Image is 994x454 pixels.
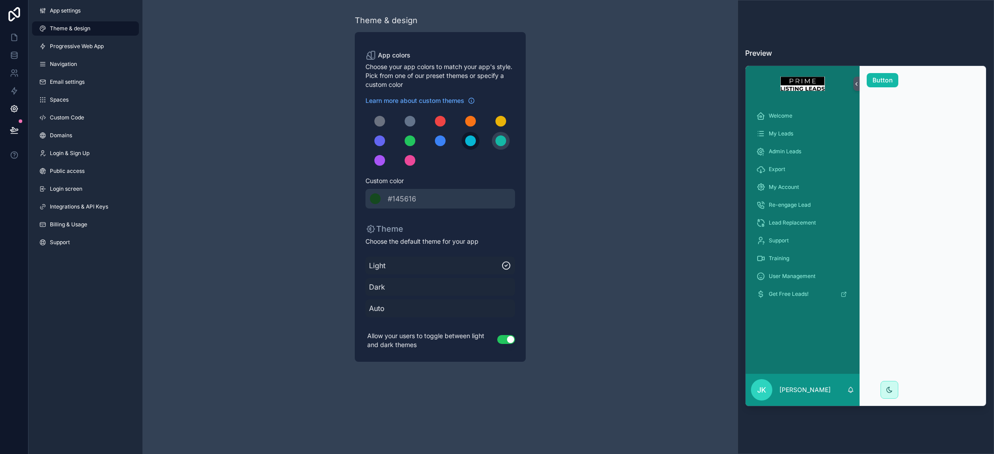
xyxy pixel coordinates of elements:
a: User Management [751,268,854,284]
span: App settings [50,7,81,14]
span: Support [769,237,789,244]
a: Welcome [751,108,854,124]
span: Custom Code [50,114,84,121]
p: Allow your users to toggle between light and dark themes [365,330,497,351]
span: My Leads [769,130,793,137]
span: JK [757,384,766,395]
span: Theme & design [50,25,90,32]
span: Re-engage Lead [769,201,811,209]
a: My Leads [751,126,854,142]
span: Billing & Usage [50,221,87,228]
a: Training [751,250,854,266]
img: App logo [780,77,825,91]
span: User Management [769,273,815,280]
a: Billing & Usage [32,217,139,232]
span: Login screen [50,185,82,192]
span: Training [769,255,789,262]
a: Re-engage Lead [751,197,854,213]
span: Admin Leads [769,148,801,155]
span: Custom color [365,176,508,185]
a: Integrations & API Keys [32,200,139,214]
a: Get Free Leads! [751,286,854,302]
a: Custom Code [32,110,139,125]
a: Email settings [32,75,139,89]
a: Progressive Web App [32,39,139,53]
span: Navigation [50,61,77,68]
a: Support [751,233,854,249]
a: Support [32,235,139,249]
span: Lead Replacement [769,219,816,226]
a: Admin Leads [751,143,854,160]
a: Domains [32,128,139,143]
span: Choose your app colors to match your app's style. Pick from one of our preset themes or specify a... [365,62,515,89]
span: Auto [369,303,511,314]
a: App settings [32,4,139,18]
a: Lead Replacement [751,215,854,231]
a: Theme & design [32,21,139,36]
span: Learn more about custom themes [365,96,464,105]
span: Welcome [769,112,792,119]
span: Dark [369,282,511,292]
span: Login & Sign Up [50,150,89,157]
a: Navigation [32,57,139,71]
a: Export [751,161,854,177]
span: Choose the default theme for your app [365,237,515,246]
button: Button [867,73,898,87]
span: Light [369,260,502,271]
span: #145616 [388,193,416,204]
span: Export [769,166,785,173]
a: Spaces [32,93,139,107]
span: Get Free Leads! [769,290,808,298]
span: Public access [50,168,85,175]
span: Progressive Web App [50,43,104,50]
a: Login & Sign Up [32,146,139,160]
span: My Account [769,184,799,191]
span: Domains [50,132,72,139]
a: Public access [32,164,139,178]
a: My Account [751,179,854,195]
span: Spaces [50,96,69,103]
span: Integrations & API Keys [50,203,108,210]
div: Theme & design [355,14,418,27]
h3: Preview [745,48,986,58]
a: Learn more about custom themes [365,96,475,105]
p: Theme [365,223,403,235]
div: scrollable content [746,102,860,373]
p: [PERSON_NAME] [779,385,831,394]
span: Email settings [50,78,85,86]
a: Login screen [32,182,139,196]
span: App colors [378,51,410,60]
span: Support [50,239,70,246]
